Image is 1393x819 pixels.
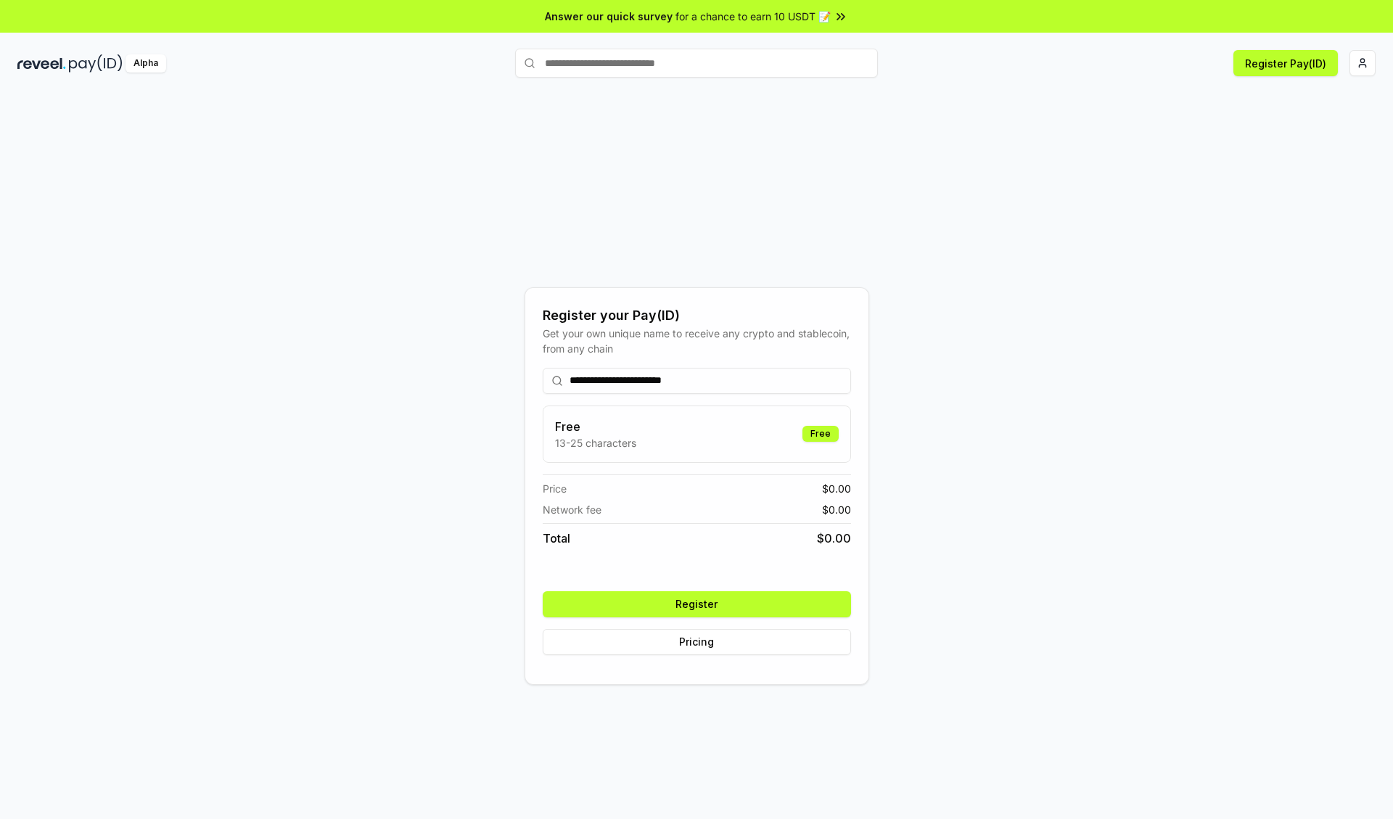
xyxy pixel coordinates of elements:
[543,326,851,356] div: Get your own unique name to receive any crypto and stablecoin, from any chain
[69,54,123,73] img: pay_id
[817,530,851,547] span: $ 0.00
[543,502,601,517] span: Network fee
[543,629,851,655] button: Pricing
[675,9,831,24] span: for a chance to earn 10 USDT 📝
[545,9,673,24] span: Answer our quick survey
[555,418,636,435] h3: Free
[822,502,851,517] span: $ 0.00
[822,481,851,496] span: $ 0.00
[543,481,567,496] span: Price
[802,426,839,442] div: Free
[543,530,570,547] span: Total
[17,54,66,73] img: reveel_dark
[1233,50,1338,76] button: Register Pay(ID)
[543,591,851,617] button: Register
[543,305,851,326] div: Register your Pay(ID)
[126,54,166,73] div: Alpha
[555,435,636,450] p: 13-25 characters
